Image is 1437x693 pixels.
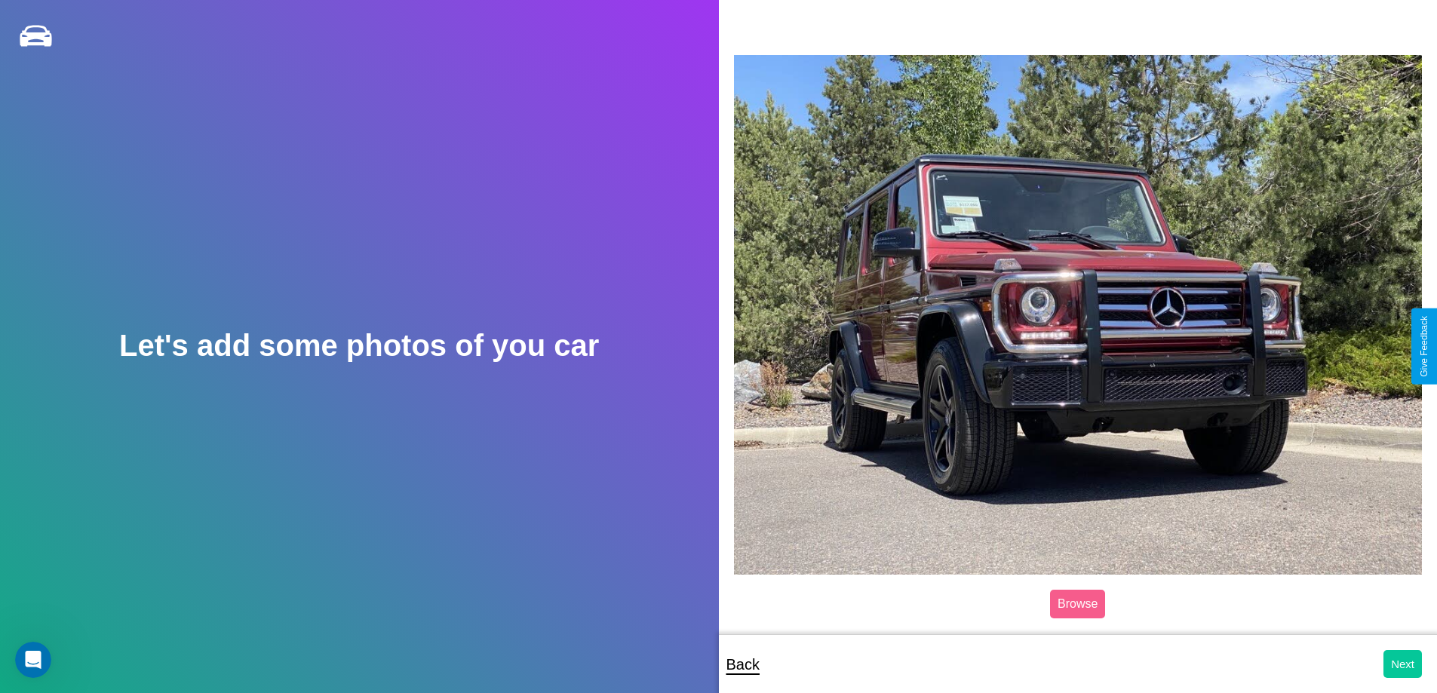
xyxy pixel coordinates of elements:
[1050,590,1105,618] label: Browse
[15,642,51,678] iframe: Intercom live chat
[734,55,1423,574] img: posted
[1419,316,1429,377] div: Give Feedback
[726,651,760,678] p: Back
[1383,650,1422,678] button: Next
[119,329,599,363] h2: Let's add some photos of you car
